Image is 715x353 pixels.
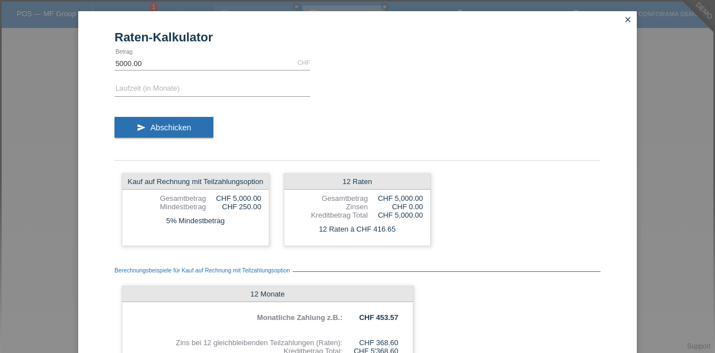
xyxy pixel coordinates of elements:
[206,203,261,211] div: CHF 250.00
[115,267,293,274] span: Berechnungsbeispiele für Kauf auf Rechnung mit Teilzahlungsoption
[122,214,269,228] div: 5% Mindestbetrag
[137,338,342,347] div: Zins bei 12 gleichbleibenden Teilzahlungen (Raten):
[122,286,413,302] div: 12 Monate
[115,30,600,44] h1: Raten-Kalkulator
[137,123,146,132] i: send
[297,59,310,66] div: CHF
[284,174,431,190] div: 12 Raten
[206,194,261,203] div: CHF 5,000.00
[130,203,206,211] div: Mindestbetrag
[368,203,423,211] div: CHF 0.00
[292,194,368,203] div: Gesamtbetrag
[368,194,423,203] div: CHF 5,000.00
[621,14,635,27] a: close
[342,338,398,347] div: CHF 368.60
[150,123,191,132] span: Abschicken
[257,313,342,322] b: Monatliche Zahlung z.B.:
[122,174,269,190] div: Kauf auf Rechnung mit Teilzahlungsoption
[115,117,213,138] button: send Abschicken
[284,222,431,237] div: 12 Raten à CHF 416.65
[359,313,398,322] b: CHF 453.57
[368,211,423,219] div: CHF 5,000.00
[292,203,368,211] div: Zinsen
[130,194,206,203] div: Gesamtbetrag
[623,15,632,24] i: close
[292,211,368,219] div: Kreditbetrag Total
